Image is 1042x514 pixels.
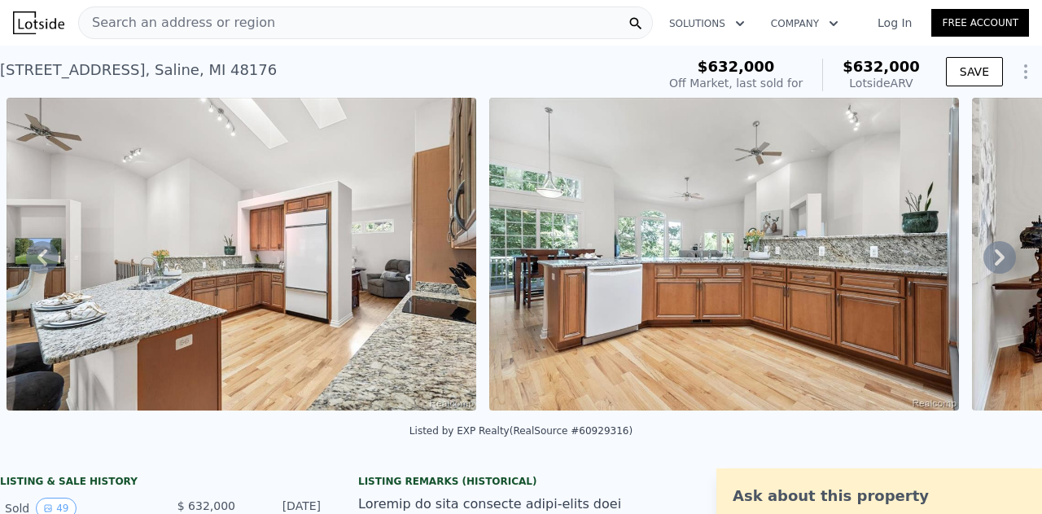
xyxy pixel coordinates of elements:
div: Off Market, last sold for [669,75,803,91]
img: Sale: 167511088 Parcel: 127827472 [7,98,476,411]
span: $632,000 [698,58,775,75]
div: Listed by EXP Realty (RealSource #60929316) [409,425,633,437]
img: Sale: 167511088 Parcel: 127827472 [489,98,959,411]
button: Company [758,9,852,38]
button: Solutions [656,9,758,38]
span: $632,000 [843,58,920,75]
button: SAVE [946,57,1003,86]
div: Ask about this property [733,485,1026,507]
button: Show Options [1009,55,1042,88]
span: Search an address or region [79,13,275,33]
span: $ 632,000 [177,499,235,512]
a: Free Account [931,9,1029,37]
a: Log In [858,15,931,31]
div: Lotside ARV [843,75,920,91]
div: Listing Remarks (Historical) [358,475,684,488]
img: Lotside [13,11,64,34]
